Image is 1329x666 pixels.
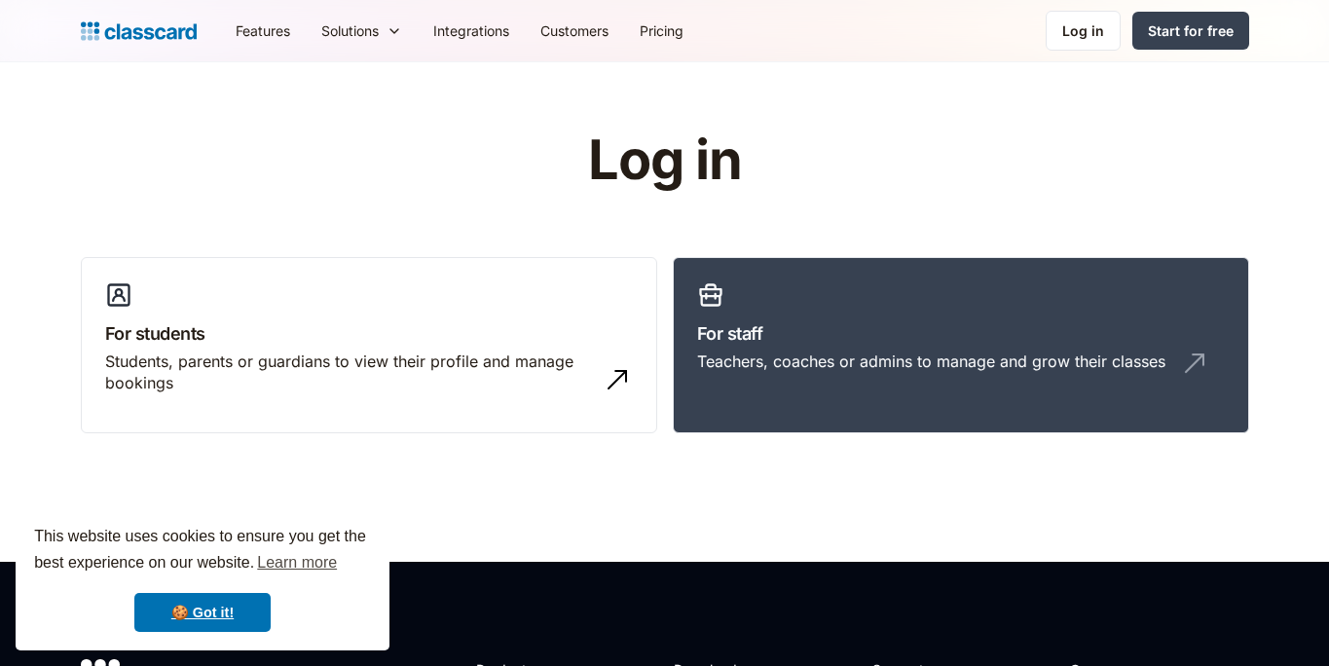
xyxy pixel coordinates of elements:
[220,9,306,53] a: Features
[105,320,633,347] h3: For students
[1046,11,1121,51] a: Log in
[355,130,974,191] h1: Log in
[1062,20,1104,41] div: Log in
[81,257,657,434] a: For studentsStudents, parents or guardians to view their profile and manage bookings
[418,9,525,53] a: Integrations
[254,548,340,577] a: learn more about cookies
[525,9,624,53] a: Customers
[673,257,1249,434] a: For staffTeachers, coaches or admins to manage and grow their classes
[134,593,271,632] a: dismiss cookie message
[105,351,594,394] div: Students, parents or guardians to view their profile and manage bookings
[624,9,699,53] a: Pricing
[306,9,418,53] div: Solutions
[697,320,1225,347] h3: For staff
[1148,20,1234,41] div: Start for free
[321,20,379,41] div: Solutions
[697,351,1165,372] div: Teachers, coaches or admins to manage and grow their classes
[16,506,389,650] div: cookieconsent
[34,525,371,577] span: This website uses cookies to ensure you get the best experience on our website.
[81,18,197,45] a: home
[1132,12,1249,50] a: Start for free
